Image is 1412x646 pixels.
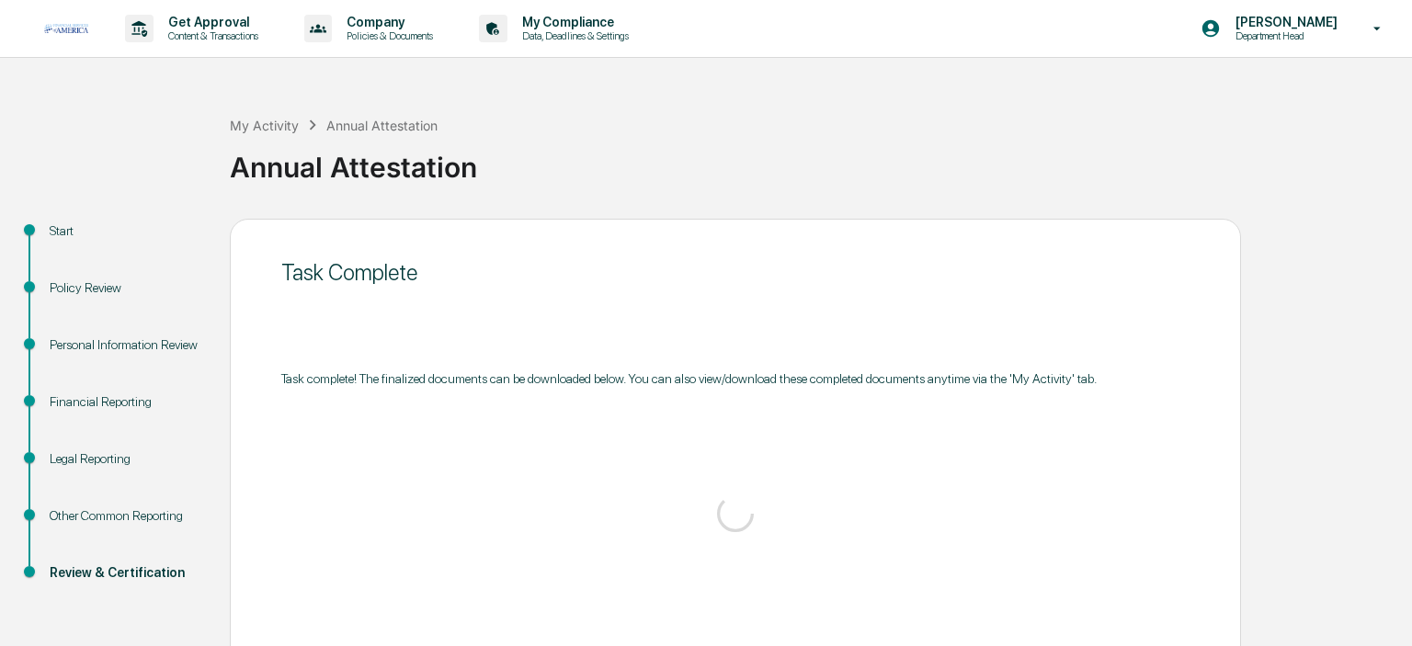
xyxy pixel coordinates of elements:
div: Personal Information Review [50,335,200,355]
div: Legal Reporting [50,449,200,469]
p: Department Head [1221,29,1347,42]
div: Task Complete [281,259,1190,286]
p: Get Approval [154,15,268,29]
div: Review & Certification [50,563,200,583]
div: My Activity [230,118,299,133]
p: Data, Deadlines & Settings [507,29,638,42]
p: [PERSON_NAME] [1221,15,1347,29]
div: Policy Review [50,278,200,298]
p: Policies & Documents [332,29,442,42]
p: Content & Transactions [154,29,268,42]
div: Annual Attestation [230,136,1403,184]
div: Other Common Reporting [50,506,200,526]
img: logo [44,24,88,32]
p: My Compliance [507,15,638,29]
div: Task complete! The finalized documents can be downloaded below. You can also view/download these ... [281,371,1190,386]
div: Financial Reporting [50,392,200,412]
div: Start [50,221,200,241]
p: Company [332,15,442,29]
div: Annual Attestation [326,118,438,133]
